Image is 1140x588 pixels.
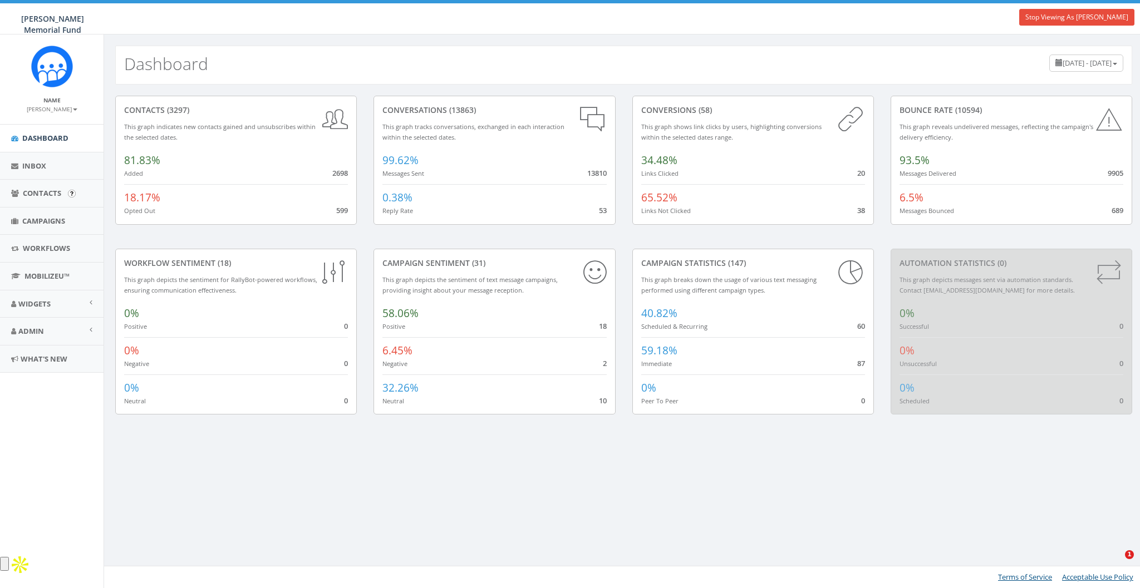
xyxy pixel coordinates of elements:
[641,359,672,368] small: Immediate
[18,326,44,336] span: Admin
[599,205,607,215] span: 53
[332,168,348,178] span: 2698
[900,258,1123,269] div: Automation Statistics
[995,258,1006,268] span: (0)
[382,169,424,177] small: Messages Sent
[43,96,61,104] small: Name
[24,271,70,281] span: MobilizeU™
[1119,321,1123,331] span: 0
[900,105,1123,116] div: Bounce Rate
[124,397,146,405] small: Neutral
[23,188,61,198] span: Contacts
[900,190,923,205] span: 6.5%
[21,13,84,35] span: [PERSON_NAME] Memorial Fund
[641,381,656,395] span: 0%
[344,358,348,368] span: 0
[344,396,348,406] span: 0
[27,103,77,113] a: [PERSON_NAME]
[27,105,77,113] small: [PERSON_NAME]
[641,169,679,177] small: Links Clicked
[953,105,982,115] span: (10594)
[900,359,937,368] small: Unsuccessful
[124,258,348,269] div: Workflow Sentiment
[696,105,712,115] span: (58)
[124,322,147,330] small: Positive
[470,258,485,268] span: (31)
[382,381,419,395] span: 32.26%
[9,554,31,576] img: Apollo
[22,216,65,226] span: Campaigns
[1019,9,1134,26] a: Stop Viewing As [PERSON_NAME]
[124,343,139,358] span: 0%
[1119,396,1123,406] span: 0
[382,275,558,294] small: This graph depicts the sentiment of text message campaigns, providing insight about your message ...
[382,343,412,358] span: 6.45%
[68,190,76,197] input: Submit
[1119,358,1123,368] span: 0
[124,190,160,205] span: 18.17%
[215,258,231,268] span: (18)
[124,306,139,320] span: 0%
[900,343,915,358] span: 0%
[382,306,419,320] span: 58.06%
[641,153,677,167] span: 34.48%
[726,258,746,268] span: (147)
[344,321,348,331] span: 0
[641,258,865,269] div: Campaign Statistics
[124,206,155,215] small: Opted Out
[31,46,73,87] img: Rally_Corp_Icon.png
[382,190,412,205] span: 0.38%
[857,168,865,178] span: 20
[124,153,160,167] span: 81.83%
[1112,205,1123,215] span: 689
[599,396,607,406] span: 10
[22,161,46,171] span: Inbox
[641,190,677,205] span: 65.52%
[382,322,405,330] small: Positive
[900,153,930,167] span: 93.5%
[641,397,679,405] small: Peer To Peer
[382,105,606,116] div: conversations
[641,206,691,215] small: Links Not Clicked
[23,243,70,253] span: Workflows
[900,206,954,215] small: Messages Bounced
[641,275,817,294] small: This graph breaks down the usage of various text messaging performed using different campaign types.
[124,122,316,141] small: This graph indicates new contacts gained and unsubscribes within the selected dates.
[603,358,607,368] span: 2
[382,153,419,167] span: 99.62%
[382,397,404,405] small: Neutral
[124,105,348,116] div: contacts
[861,396,865,406] span: 0
[382,206,413,215] small: Reply Rate
[900,275,1075,294] small: This graph depicts messages sent via automation standards. Contact [EMAIL_ADDRESS][DOMAIN_NAME] f...
[21,354,67,364] span: What's New
[1108,168,1123,178] span: 9905
[900,397,930,405] small: Scheduled
[900,169,956,177] small: Messages Delivered
[382,122,564,141] small: This graph tracks conversations, exchanged in each interaction within the selected dates.
[641,322,707,330] small: Scheduled & Recurring
[124,359,149,368] small: Negative
[124,381,139,395] span: 0%
[900,122,1093,141] small: This graph reveals undelivered messages, reflecting the campaign's delivery efficiency.
[336,205,348,215] span: 599
[998,572,1052,582] a: Terms of Service
[382,359,407,368] small: Negative
[1062,572,1133,582] a: Acceptable Use Policy
[382,258,606,269] div: Campaign Sentiment
[641,306,677,320] span: 40.82%
[1063,58,1112,68] span: [DATE] - [DATE]
[447,105,476,115] span: (13863)
[857,358,865,368] span: 87
[22,133,68,143] span: Dashboard
[599,321,607,331] span: 18
[18,299,51,309] span: Widgets
[1102,550,1129,577] iframe: Intercom live chat
[124,275,317,294] small: This graph depicts the sentiment for RallyBot-powered workflows, ensuring communication effective...
[857,321,865,331] span: 60
[900,322,929,330] small: Successful
[124,169,143,177] small: Added
[641,122,822,141] small: This graph shows link clicks by users, highlighting conversions within the selected dates range.
[1125,550,1134,559] span: 1
[900,381,915,395] span: 0%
